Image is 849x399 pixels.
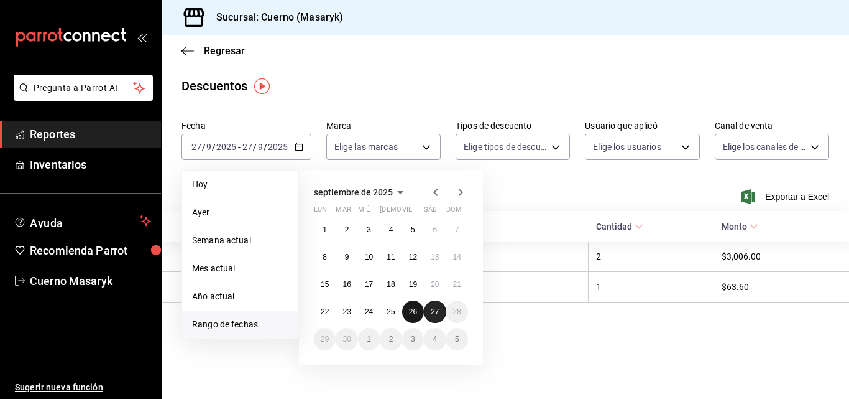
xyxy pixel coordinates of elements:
[402,246,424,268] button: 12 de septiembre de 2025
[314,205,327,218] abbr: lunes
[446,218,468,241] button: 7 de septiembre de 2025
[596,222,643,232] span: Cantidad
[453,280,461,289] abbr: 21 de septiembre de 2025
[456,121,570,130] label: Tipos de descuento
[314,273,336,296] button: 15 de septiembre de 2025
[192,206,288,219] span: Ayer
[191,142,202,152] input: --
[264,142,267,152] span: /
[342,307,351,316] abbr: 23 de septiembre de 2025
[137,32,147,42] button: open_drawer_menu
[464,141,547,153] span: Elige tipos de descuento
[358,205,370,218] abbr: miércoles
[365,253,373,261] abbr: 10 de septiembre de 2025
[314,187,393,197] span: septiembre de 2025
[30,242,151,259] span: Recomienda Parrot
[424,218,446,241] button: 6 de septiembre de 2025
[433,335,437,344] abbr: 4 de octubre de 2025
[589,272,714,303] th: 1
[242,142,253,152] input: --
[365,280,373,289] abbr: 17 de septiembre de 2025
[336,328,357,350] button: 30 de septiembre de 2025
[714,242,849,272] th: $3,006.00
[181,121,311,130] label: Fecha
[358,246,380,268] button: 10 de septiembre de 2025
[455,225,459,234] abbr: 7 de septiembre de 2025
[192,262,288,275] span: Mes actual
[253,142,257,152] span: /
[181,45,245,57] button: Regresar
[431,307,439,316] abbr: 27 de septiembre de 2025
[387,307,395,316] abbr: 25 de septiembre de 2025
[358,218,380,241] button: 3 de septiembre de 2025
[380,328,402,350] button: 2 de octubre de 2025
[314,185,408,200] button: septiembre de 2025
[30,126,151,143] span: Reportes
[446,246,468,268] button: 14 de septiembre de 2025
[402,273,424,296] button: 19 de septiembre de 2025
[323,225,327,234] abbr: 1 de septiembre de 2025
[238,142,241,152] span: -
[206,142,212,152] input: --
[257,142,264,152] input: --
[162,242,388,272] th: [PERSON_NAME]
[389,225,393,234] abbr: 4 de septiembre de 2025
[589,242,714,272] th: 2
[367,225,371,234] abbr: 3 de septiembre de 2025
[715,121,829,130] label: Canal de venta
[424,273,446,296] button: 20 de septiembre de 2025
[424,205,437,218] abbr: sábado
[365,307,373,316] abbr: 24 de septiembre de 2025
[593,141,661,153] span: Elige los usuarios
[409,307,417,316] abbr: 26 de septiembre de 2025
[409,253,417,261] abbr: 12 de septiembre de 2025
[453,253,461,261] abbr: 14 de septiembre de 2025
[202,142,206,152] span: /
[380,273,402,296] button: 18 de septiembre de 2025
[342,335,351,344] abbr: 30 de septiembre de 2025
[204,45,245,57] span: Regresar
[453,307,461,316] abbr: 28 de septiembre de 2025
[30,214,135,228] span: Ayuda
[314,328,336,350] button: 29 de septiembre de 2025
[314,246,336,268] button: 8 de septiembre de 2025
[744,189,829,204] span: Exportar a Excel
[336,301,357,323] button: 23 de septiembre de 2025
[314,218,336,241] button: 1 de septiembre de 2025
[424,246,446,268] button: 13 de septiembre de 2025
[9,90,153,103] a: Pregunta a Parrot AI
[323,253,327,261] abbr: 8 de septiembre de 2025
[321,307,329,316] abbr: 22 de septiembre de 2025
[336,273,357,296] button: 16 de septiembre de 2025
[14,75,153,101] button: Pregunta a Parrot AI
[216,142,237,152] input: ----
[433,225,437,234] abbr: 6 de septiembre de 2025
[254,78,270,94] img: Tooltip marker
[345,225,349,234] abbr: 2 de septiembre de 2025
[212,142,216,152] span: /
[387,280,395,289] abbr: 18 de septiembre de 2025
[446,301,468,323] button: 28 de septiembre de 2025
[402,205,412,218] abbr: viernes
[192,290,288,303] span: Año actual
[192,178,288,191] span: Hoy
[455,335,459,344] abbr: 5 de octubre de 2025
[380,246,402,268] button: 11 de septiembre de 2025
[380,205,453,218] abbr: jueves
[358,273,380,296] button: 17 de septiembre de 2025
[321,280,329,289] abbr: 15 de septiembre de 2025
[714,272,849,303] th: $63.60
[336,246,357,268] button: 9 de septiembre de 2025
[585,121,699,130] label: Usuario que aplicó
[380,218,402,241] button: 4 de septiembre de 2025
[431,280,439,289] abbr: 20 de septiembre de 2025
[206,10,343,25] h3: Sucursal: Cuerno (Masaryk)
[342,280,351,289] abbr: 16 de septiembre de 2025
[326,121,441,130] label: Marca
[192,234,288,247] span: Semana actual
[367,335,371,344] abbr: 1 de octubre de 2025
[424,328,446,350] button: 4 de octubre de 2025
[267,142,288,152] input: ----
[192,318,288,331] span: Rango de fechas
[402,301,424,323] button: 26 de septiembre de 2025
